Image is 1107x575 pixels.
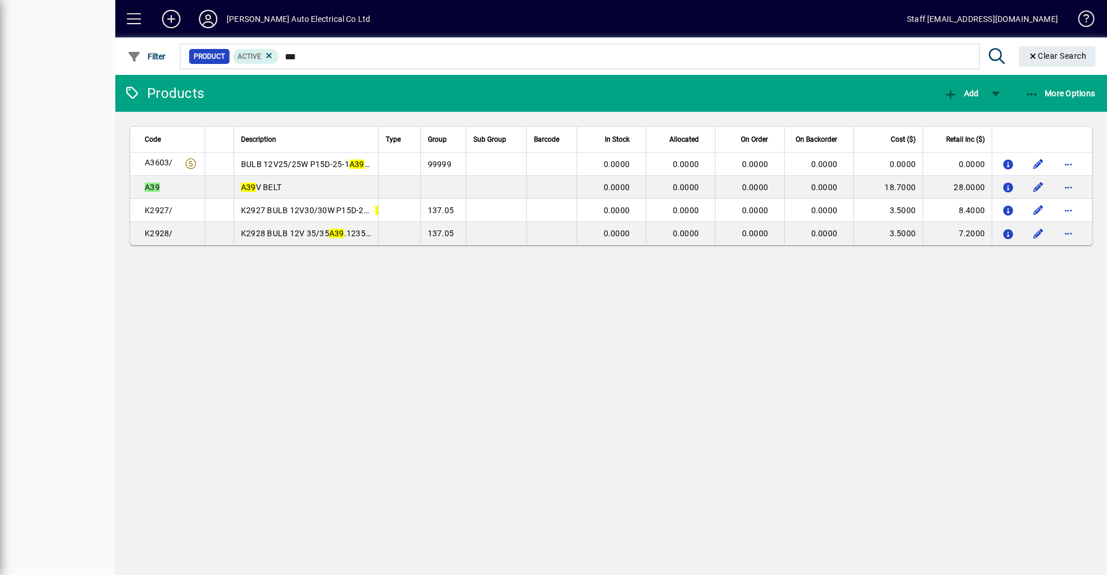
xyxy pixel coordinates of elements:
[534,133,559,146] span: Barcode
[811,183,838,192] span: 0.0000
[473,133,506,146] span: Sub Group
[1022,83,1098,104] button: More Options
[534,133,570,146] div: Barcode
[428,133,447,146] span: Group
[1059,201,1078,220] button: More options
[145,206,173,215] span: K2927/
[922,176,992,199] td: 28.0000
[238,52,261,60] span: Active
[1025,89,1095,98] span: More Options
[742,206,769,215] span: 0.0000
[742,160,769,169] span: 0.0000
[907,10,1058,28] div: Staff [EMAIL_ADDRESS][DOMAIN_NAME]
[127,52,166,61] span: Filter
[241,133,372,146] div: Description
[673,206,699,215] span: 0.0000
[653,133,709,146] div: Allocated
[145,229,173,238] span: K2928/
[604,160,630,169] span: 0.0000
[673,183,699,192] span: 0.0000
[673,160,699,169] span: 0.0000
[1059,155,1078,173] button: More options
[241,206,419,215] span: K2927 BULB 12V30/30W P15D-25-1 123030
[145,133,198,146] div: Code
[853,222,922,245] td: 3.5000
[145,133,161,146] span: Code
[922,199,992,222] td: 8.4000
[741,133,768,146] span: On Order
[241,229,375,238] span: K2928 BULB 12V 35/35 .123535
[227,10,370,28] div: [PERSON_NAME] Auto Electrical Co Ltd
[473,133,519,146] div: Sub Group
[792,133,848,146] div: On Backorder
[386,133,413,146] div: Type
[375,206,390,215] em: A39
[1029,224,1048,243] button: Edit
[742,183,769,192] span: 0.0000
[604,229,630,238] span: 0.0000
[349,160,364,169] em: A39
[584,133,640,146] div: In Stock
[941,83,981,104] button: Add
[1059,178,1078,196] button: More options
[1059,224,1078,243] button: More options
[922,153,992,176] td: 0.0000
[853,153,922,176] td: 0.0000
[1029,178,1048,196] button: Edit
[124,84,204,103] div: Products
[233,49,279,64] mat-chip: Activation Status: Active
[190,9,227,29] button: Profile
[811,229,838,238] span: 0.0000
[1019,46,1096,67] button: Clear
[1070,2,1093,40] a: Knowledge Base
[811,160,838,169] span: 0.0000
[722,133,778,146] div: On Order
[946,133,985,146] span: Retail Inc ($)
[329,229,344,238] em: A39
[153,9,190,29] button: Add
[241,133,276,146] span: Description
[194,51,225,62] span: Product
[386,133,401,146] span: Type
[241,183,281,192] span: V BELT
[604,183,630,192] span: 0.0000
[605,133,630,146] span: In Stock
[428,133,460,146] div: Group
[1028,51,1087,60] span: Clear Search
[145,158,173,167] span: A3603/
[853,199,922,222] td: 3.5000
[428,160,451,169] span: 99999
[944,89,978,98] span: Add
[922,222,992,245] td: 7.2000
[673,229,699,238] span: 0.0000
[891,133,916,146] span: Cost ($)
[669,133,699,146] span: Allocated
[811,206,838,215] span: 0.0000
[853,176,922,199] td: 18.7000
[604,206,630,215] span: 0.0000
[1029,201,1048,220] button: Edit
[241,183,256,192] em: A39
[125,46,169,67] button: Filter
[796,133,837,146] span: On Backorder
[145,183,160,192] em: A39
[241,160,390,169] span: BULB 12V25/25W P15D-25-1 .12252
[428,229,454,238] span: 137.05
[1029,155,1048,173] button: Edit
[428,206,454,215] span: 137.05
[742,229,769,238] span: 0.0000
